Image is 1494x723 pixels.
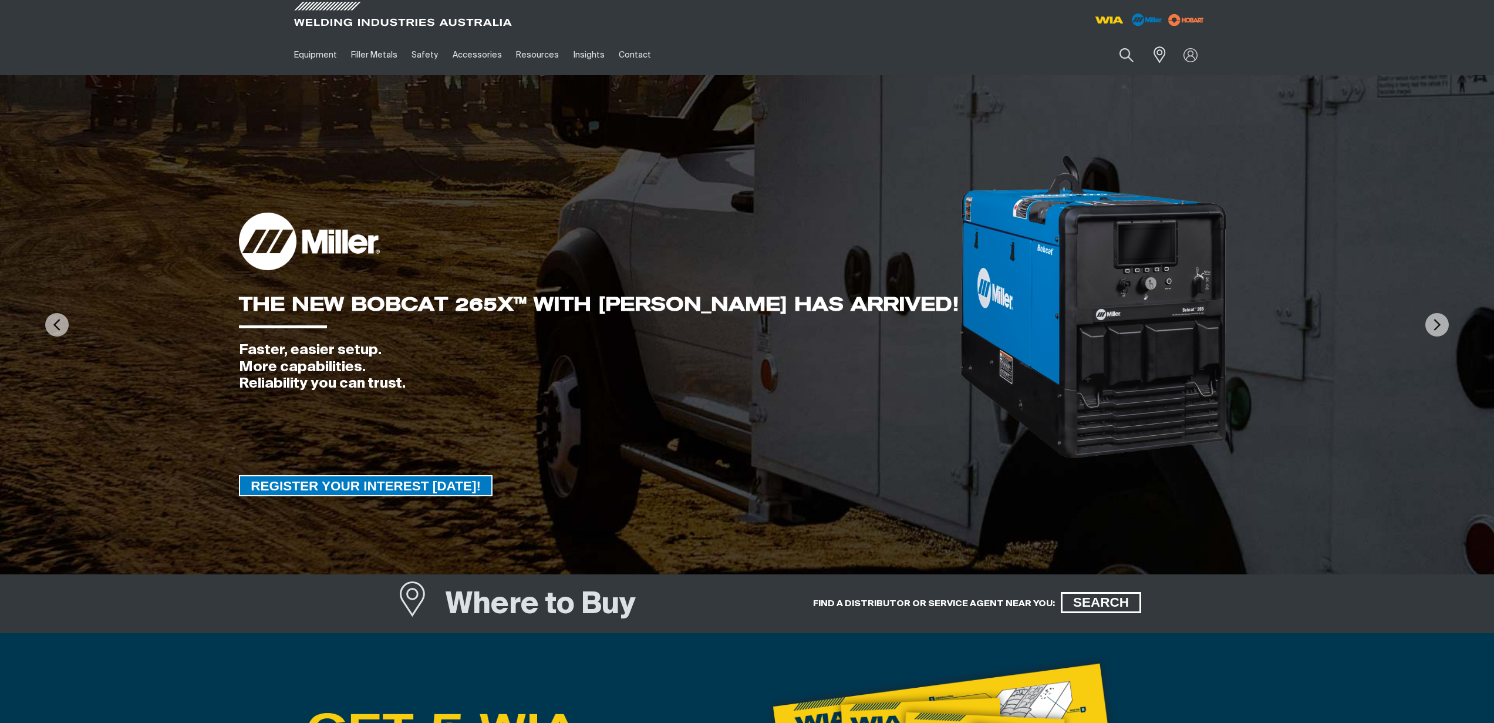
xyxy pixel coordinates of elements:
[45,313,69,337] img: PrevArrow
[239,475,493,496] a: REGISTER YOUR INTEREST TODAY!
[612,35,658,75] a: Contact
[446,586,636,624] h1: Where to Buy
[287,35,344,75] a: Equipment
[1165,11,1208,29] img: miller
[509,35,566,75] a: Resources
[1063,592,1139,613] span: SEARCH
[1061,592,1141,613] a: SEARCH
[239,342,959,392] div: Faster, easier setup. More capabilities. Reliability you can trust.
[239,295,959,314] div: THE NEW BOBCAT 265X™ WITH [PERSON_NAME] HAS ARRIVED!
[1107,41,1146,69] button: Search products
[1091,41,1146,69] input: Product name or item number...
[1425,313,1449,337] img: NextArrow
[398,585,446,628] a: Where to Buy
[344,35,404,75] a: Filler Metals
[813,598,1055,609] h5: FIND A DISTRIBUTOR OR SERVICE AGENT NEAR YOU:
[240,475,491,496] span: REGISTER YOUR INTEREST [DATE]!
[287,35,977,75] nav: Main
[446,35,509,75] a: Accessories
[566,35,611,75] a: Insights
[404,35,445,75] a: Safety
